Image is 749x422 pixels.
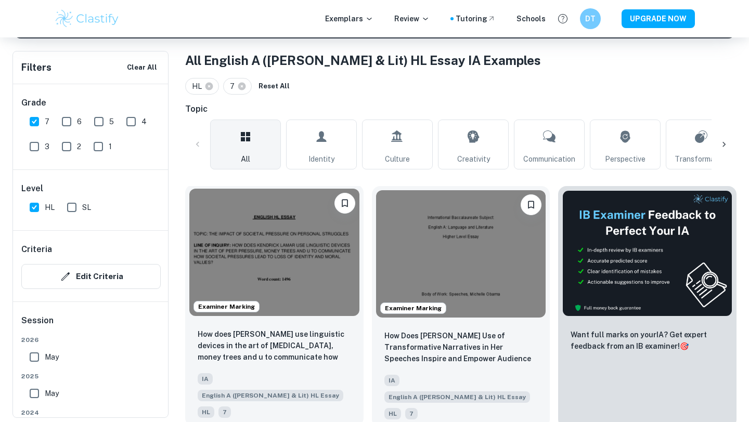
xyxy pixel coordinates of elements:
p: How does Kendrick Lamar use linguistic devices in the art of peer pressure, money trees and u to ... [198,328,351,364]
span: May [45,388,59,399]
span: HL [192,81,206,92]
button: Reset All [256,78,292,94]
img: English A (Lang & Lit) HL Essay IA example thumbnail: How Does Michelle Obama’s Use of Transfo [376,190,546,318]
img: Thumbnail [562,190,732,316]
h6: Filters [21,60,51,75]
h6: Level [21,182,161,195]
span: 2025 [21,372,161,381]
span: 4 [141,116,147,127]
a: Tutoring [456,13,496,24]
h6: Criteria [21,243,52,256]
span: Examiner Marking [381,304,446,313]
span: 2024 [21,408,161,417]
h6: DT [585,13,597,24]
span: 🎯 [680,342,689,350]
p: Want full marks on your IA ? Get expert feedback from an IB examiner! [571,329,724,352]
span: Examiner Marking [194,302,259,311]
span: 5 [109,116,114,127]
button: Bookmark [521,194,541,215]
span: Transformation [675,153,728,165]
span: 2026 [21,335,161,345]
span: English A ([PERSON_NAME] & Lit) HL Essay [384,391,530,403]
button: Help and Feedback [554,10,572,28]
span: 6 [77,116,82,127]
a: Schools [516,13,546,24]
span: 7 [405,408,418,419]
span: HL [198,406,214,418]
span: 7 [45,116,49,127]
span: 7 [218,406,231,418]
p: Exemplars [325,13,373,24]
span: IA [384,375,399,386]
h6: Grade [21,97,161,109]
button: Bookmark [334,193,355,214]
button: DT [580,8,601,29]
span: Creativity [457,153,490,165]
span: English A ([PERSON_NAME] & Lit) HL Essay [198,390,343,401]
span: May [45,351,59,363]
span: 2 [77,141,81,152]
img: Clastify logo [54,8,120,29]
h6: Topic [185,103,737,115]
span: 7 [230,81,239,92]
span: 3 [45,141,49,152]
span: HL [384,408,401,419]
span: Perspective [605,153,645,165]
img: English A (Lang & Lit) HL Essay IA example thumbnail: How does Kendrick Lamar use linguistic d [189,189,359,316]
button: Clear All [124,60,160,75]
span: Identity [308,153,334,165]
button: UPGRADE NOW [622,9,695,28]
span: Communication [523,153,575,165]
p: How Does Michelle Obama’s Use of Transformative Narratives in Her Speeches Inspire and Empower Au... [384,330,538,365]
span: All [241,153,250,165]
span: IA [198,373,213,385]
button: Edit Criteria [21,264,161,289]
div: HL [185,78,219,95]
span: 1 [109,141,112,152]
h1: All English A ([PERSON_NAME] & Lit) HL Essay IA Examples [185,51,737,70]
span: Culture [385,153,410,165]
span: HL [45,202,55,213]
span: SL [82,202,91,213]
h6: Session [21,314,161,335]
div: 7 [223,78,252,95]
p: Review [394,13,430,24]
